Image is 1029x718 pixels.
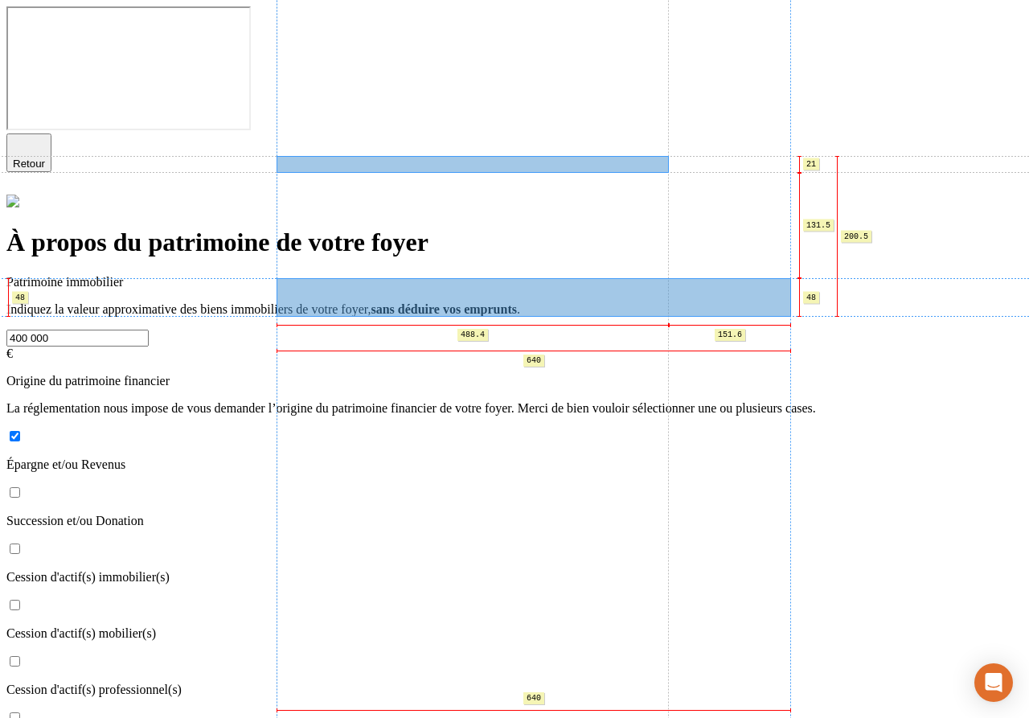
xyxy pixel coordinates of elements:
span: . [517,302,520,316]
h1: À propos du patrimoine de votre foyer [6,228,1023,257]
img: alexis.png [6,195,19,207]
p: Cession d'actif(s) immobilier(s) [6,570,1023,585]
p: Cession d'actif(s) mobilier(s) [6,626,1023,641]
span: Indiquez la valeur approximative des biens immobiliers de votre foyer, [6,302,371,316]
p: Succession et/ou Donation [6,514,1023,528]
p: La réglementation nous impose de vous demander l’origine du patrimoine financier de votre foyer. ... [6,401,1023,416]
button: Retour [6,133,51,172]
p: Épargne et/ou Revenus [6,457,1023,472]
p: Cession d'actif(s) professionnel(s) [6,683,1023,697]
span: sans déduire vos emprunts [371,302,517,316]
span: Retour [13,158,45,170]
p: Origine du patrimoine financier [6,374,1023,388]
p: Patrimoine immobilier [6,275,1023,289]
span: € [6,347,13,360]
div: Ouvrir le Messenger Intercom [974,663,1013,702]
